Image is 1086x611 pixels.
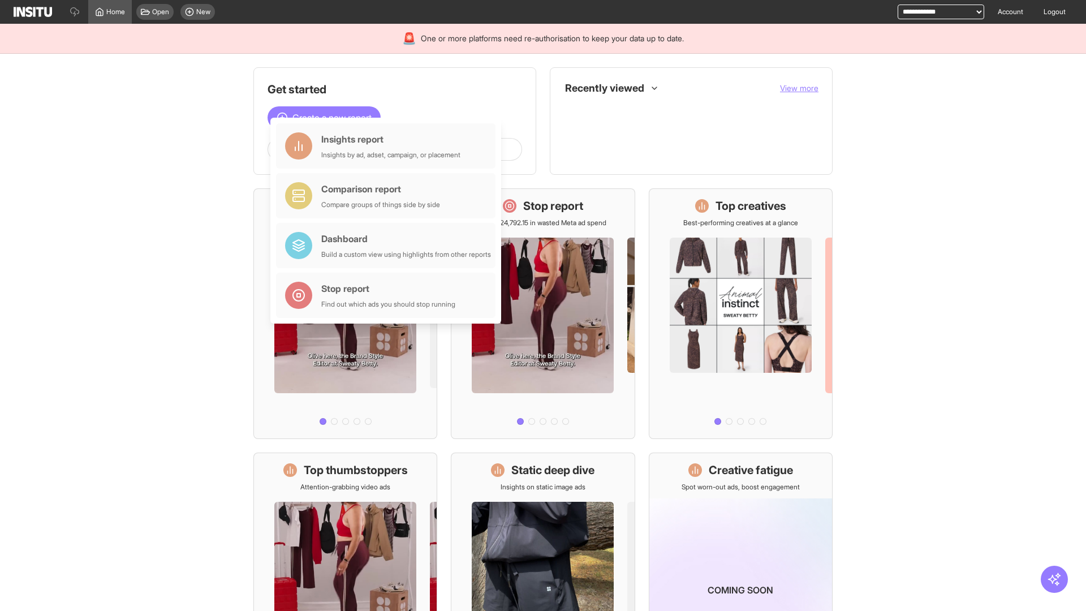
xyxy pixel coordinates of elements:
[14,7,52,17] img: Logo
[253,188,437,439] a: What's live nowSee all active ads instantly
[321,150,460,160] div: Insights by ad, adset, campaign, or placement
[321,282,455,295] div: Stop report
[683,218,798,227] p: Best-performing creatives at a glance
[196,7,210,16] span: New
[304,462,408,478] h1: Top thumbstoppers
[268,81,522,97] h1: Get started
[292,111,372,124] span: Create a new report
[649,188,833,439] a: Top creativesBest-performing creatives at a glance
[716,198,786,214] h1: Top creatives
[501,483,585,492] p: Insights on static image ads
[321,182,440,196] div: Comparison report
[480,218,606,227] p: Save £24,792.15 in wasted Meta ad spend
[511,462,594,478] h1: Static deep dive
[152,7,169,16] span: Open
[321,250,491,259] div: Build a custom view using highlights from other reports
[523,198,583,214] h1: Stop report
[451,188,635,439] a: Stop reportSave £24,792.15 in wasted Meta ad spend
[780,83,818,93] span: View more
[268,106,381,129] button: Create a new report
[421,33,684,44] span: One or more platforms need re-authorisation to keep your data up to date.
[300,483,390,492] p: Attention-grabbing video ads
[321,232,491,246] div: Dashboard
[106,7,125,16] span: Home
[321,300,455,309] div: Find out which ads you should stop running
[402,31,416,46] div: 🚨
[780,83,818,94] button: View more
[321,200,440,209] div: Compare groups of things side by side
[321,132,460,146] div: Insights report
